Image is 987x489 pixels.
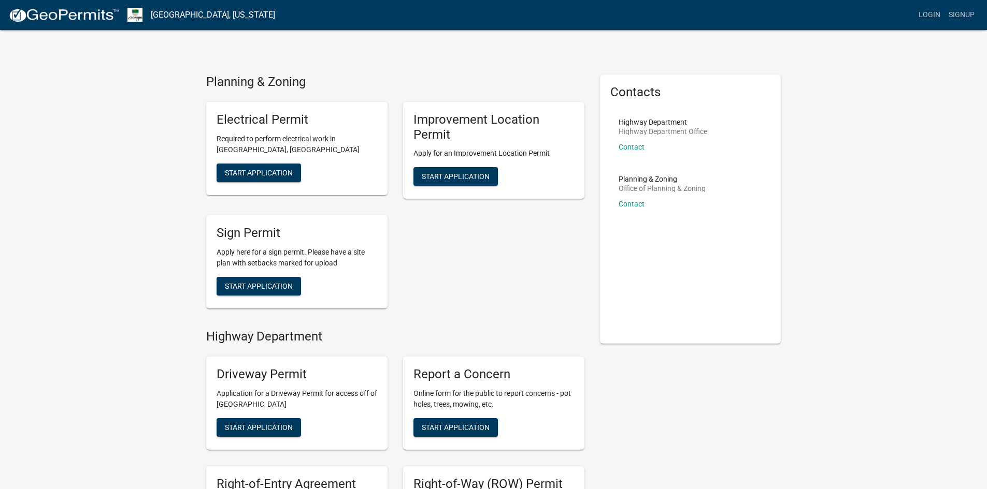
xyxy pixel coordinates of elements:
[619,175,706,183] p: Planning & Zoning
[151,6,275,24] a: [GEOGRAPHIC_DATA], [US_STATE]
[619,185,706,192] p: Office of Planning & Zoning
[217,164,301,182] button: Start Application
[217,388,377,410] p: Application for a Driveway Permit for access off of [GEOGRAPHIC_DATA]
[217,112,377,127] h5: Electrical Permit
[217,277,301,295] button: Start Application
[413,167,498,186] button: Start Application
[422,172,490,181] span: Start Application
[413,367,574,382] h5: Report a Concern
[413,388,574,410] p: Online form for the public to report concerns - pot holes, trees, mowing, etc.
[217,134,377,155] p: Required to perform electrical work in [GEOGRAPHIC_DATA], [GEOGRAPHIC_DATA]
[422,423,490,431] span: Start Application
[413,418,498,437] button: Start Application
[413,112,574,142] h5: Improvement Location Permit
[914,5,945,25] a: Login
[217,247,377,269] p: Apply here for a sign permit. Please have a site plan with setbacks marked for upload
[610,85,771,100] h5: Contacts
[225,282,293,290] span: Start Application
[225,423,293,431] span: Start Application
[217,418,301,437] button: Start Application
[619,118,707,126] p: Highway Department
[619,200,645,208] a: Contact
[619,143,645,151] a: Contact
[413,148,574,159] p: Apply for an Improvement Location Permit
[217,367,377,382] h5: Driveway Permit
[217,226,377,241] h5: Sign Permit
[206,329,584,344] h4: Highway Department
[225,168,293,176] span: Start Application
[206,75,584,90] h4: Planning & Zoning
[945,5,979,25] a: Signup
[127,8,142,22] img: Morgan County, Indiana
[619,128,707,135] p: Highway Department Office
